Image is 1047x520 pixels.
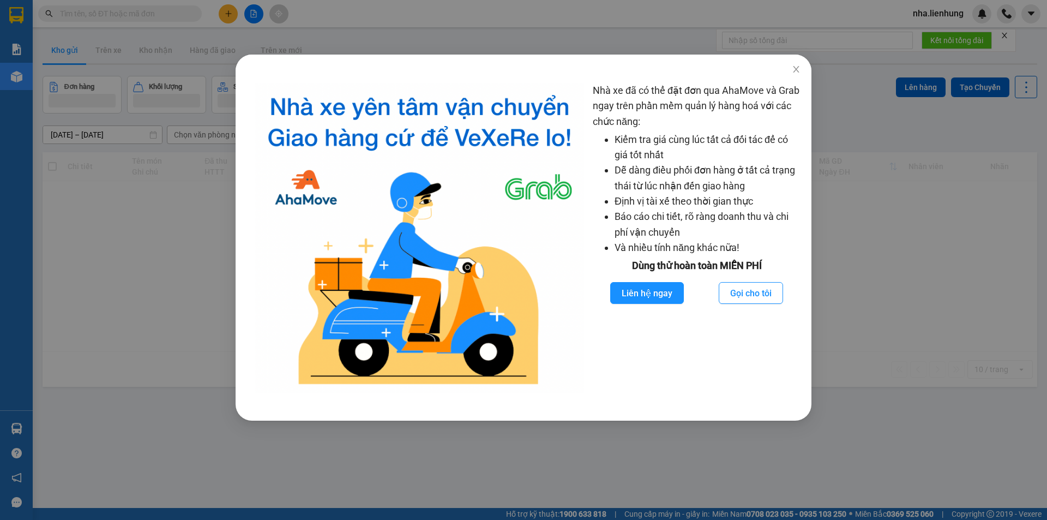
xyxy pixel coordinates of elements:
li: Kiểm tra giá cùng lúc tất cả đối tác để có giá tốt nhất [615,132,801,163]
li: Báo cáo chi tiết, rõ ràng doanh thu và chi phí vận chuyển [615,209,801,240]
button: Gọi cho tôi [719,282,783,304]
button: Close [781,55,811,85]
span: close [792,65,801,74]
span: Liên hệ ngay [622,286,672,300]
li: Định vị tài xế theo thời gian thực [615,194,801,209]
div: Dùng thử hoàn toàn MIỄN PHÍ [593,258,801,273]
li: Dễ dàng điều phối đơn hàng ở tất cả trạng thái từ lúc nhận đến giao hàng [615,163,801,194]
div: Nhà xe đã có thể đặt đơn qua AhaMove và Grab ngay trên phần mềm quản lý hàng hoá với các chức năng: [593,83,801,393]
button: Liên hệ ngay [610,282,684,304]
li: Và nhiều tính năng khác nữa! [615,240,801,255]
span: Gọi cho tôi [730,286,772,300]
img: logo [255,83,584,393]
